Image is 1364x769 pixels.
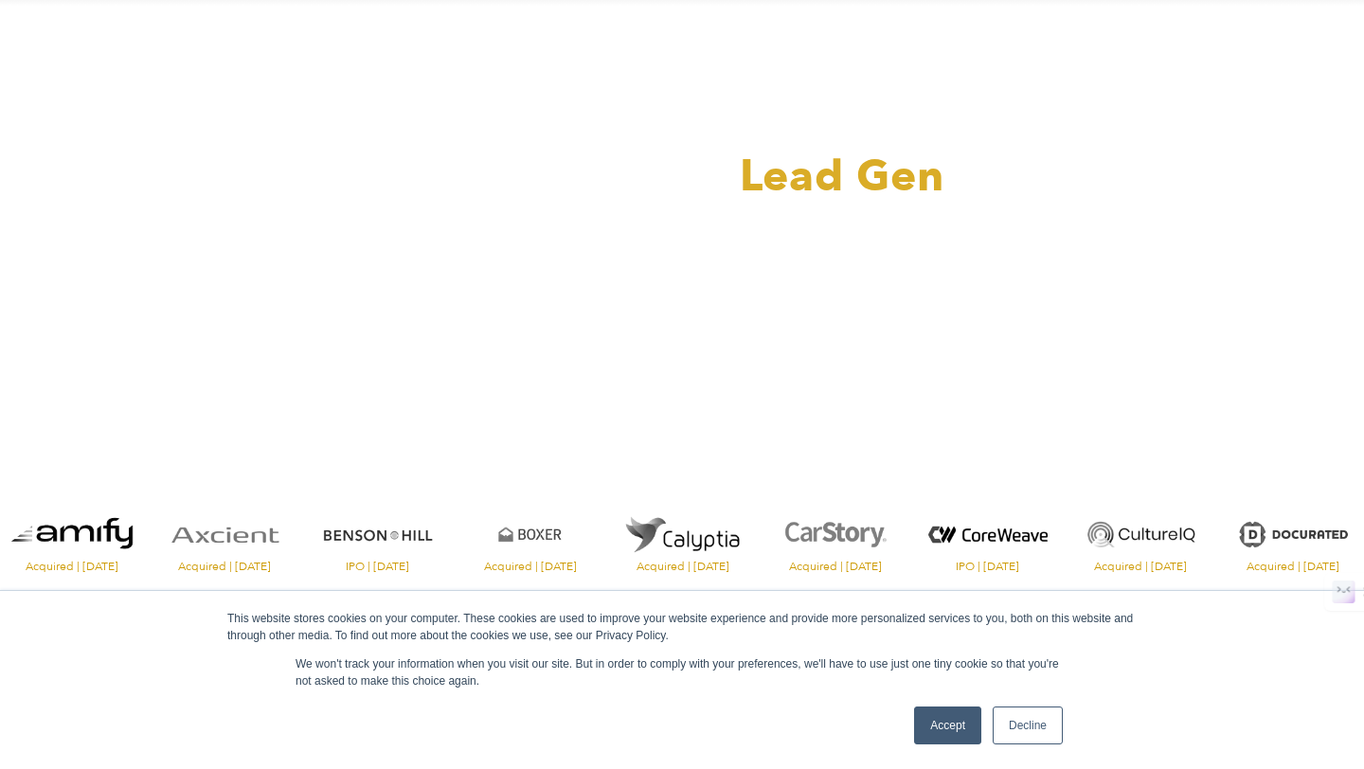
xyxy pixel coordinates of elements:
[993,706,1063,744] a: Decline
[763,504,906,572] a: Visit the CarStory website
[458,504,601,572] a: Visit the Boxer website
[611,561,754,572] span: Acquired | [DATE]
[1,561,144,572] span: Acquired | [DATE]
[740,147,944,206] span: Lead Gen
[227,610,1137,644] div: This website stores cookies on your computer. These cookies are used to improve your website expe...
[1068,504,1211,565] img: Culture IQ logo
[458,561,601,572] span: Acquired | [DATE]
[916,504,1059,572] a: Visit the website
[296,655,1068,689] p: We won't track your information when you visit our site. But in order to comply with your prefere...
[763,504,906,565] img: CarStory logo
[153,561,296,572] span: Acquired | [DATE]
[153,504,296,565] img: Axcient logo
[153,504,296,572] a: Visit the Axcient website
[1068,561,1211,572] span: Acquired | [DATE]
[1,504,144,572] a: Visit the website
[916,561,1059,572] span: IPO | [DATE]
[306,504,449,572] a: Visit the Benson Hill website
[611,504,754,572] a: Visit the website
[306,561,449,572] span: IPO | [DATE]
[1068,504,1211,572] a: Visit the Culture IQ website
[763,561,906,572] span: Acquired | [DATE]
[914,706,981,744] a: Accept
[458,504,601,565] img: Boxer logo
[306,504,449,565] img: Benson Hill logo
